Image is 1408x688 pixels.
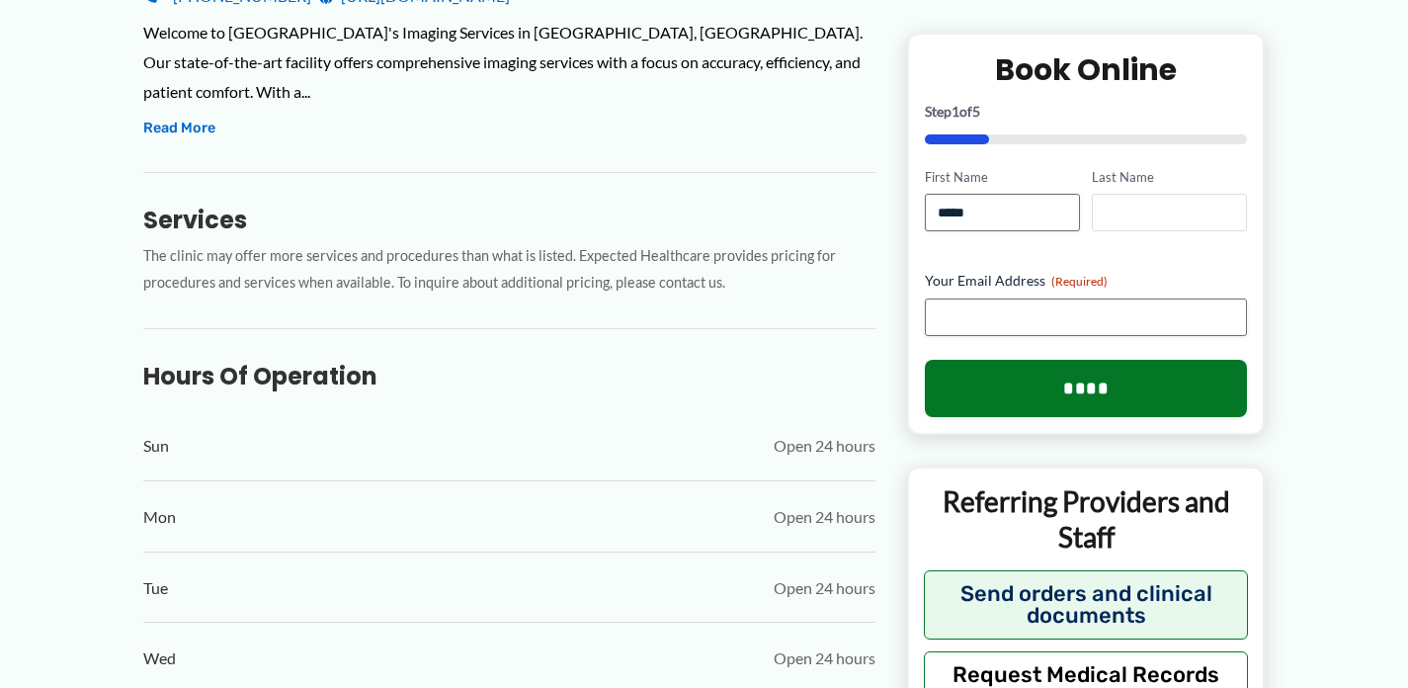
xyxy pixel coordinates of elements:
[143,18,875,106] div: Welcome to [GEOGRAPHIC_DATA]'s Imaging Services in [GEOGRAPHIC_DATA], [GEOGRAPHIC_DATA]. Our stat...
[143,361,875,391] h3: Hours of Operation
[1051,274,1108,289] span: (Required)
[1092,167,1247,186] label: Last Name
[143,243,875,297] p: The clinic may offer more services and procedures than what is listed. Expected Healthcare provid...
[774,644,875,673] span: Open 24 hours
[143,431,169,461] span: Sun
[925,167,1080,186] label: First Name
[143,205,875,235] h3: Services
[774,573,875,603] span: Open 24 hours
[924,483,1249,556] p: Referring Providers and Staff
[924,569,1249,639] button: Send orders and clinical documents
[774,502,875,532] span: Open 24 hours
[143,502,176,532] span: Mon
[774,431,875,461] span: Open 24 hours
[143,117,215,140] button: Read More
[925,104,1248,118] p: Step of
[143,573,168,603] span: Tue
[925,271,1248,291] label: Your Email Address
[952,102,959,119] span: 1
[143,644,176,673] span: Wed
[925,49,1248,88] h2: Book Online
[972,102,980,119] span: 5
